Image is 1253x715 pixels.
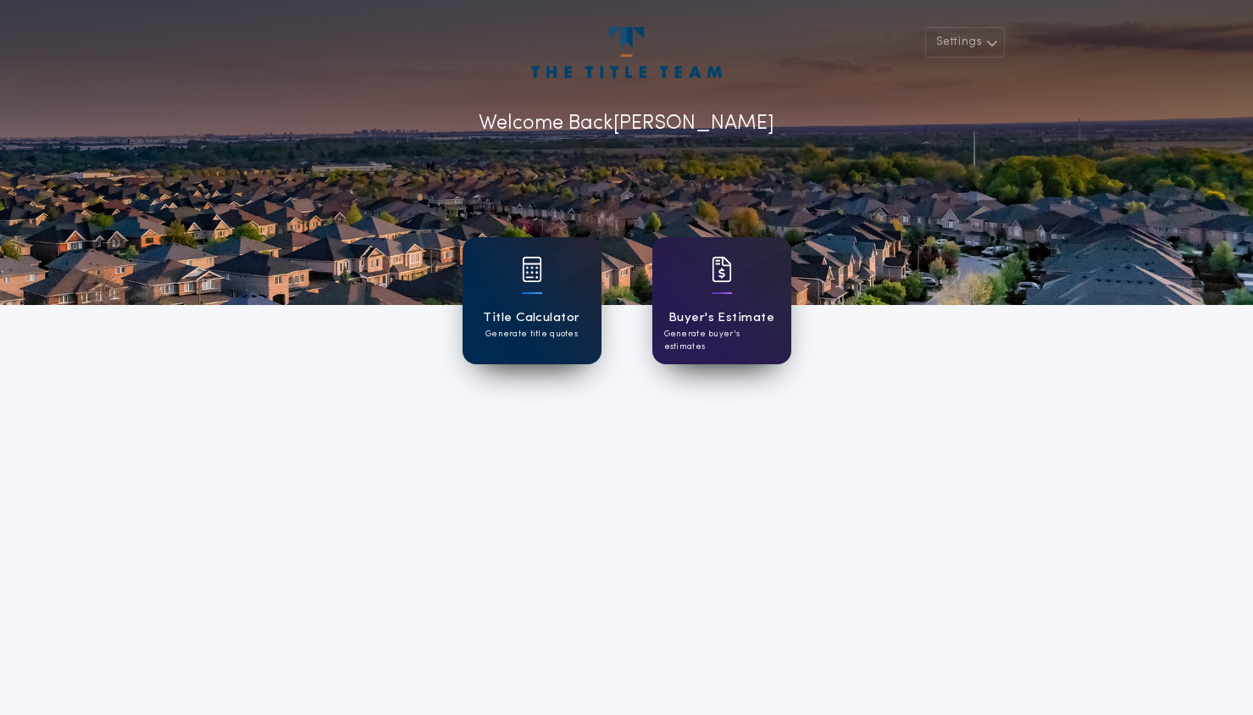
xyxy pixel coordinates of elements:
[485,328,578,341] p: Generate title quotes
[522,257,542,282] img: card icon
[668,308,774,328] h1: Buyer's Estimate
[652,237,791,364] a: card iconBuyer's EstimateGenerate buyer's estimates
[463,237,602,364] a: card iconTitle CalculatorGenerate title quotes
[664,328,779,353] p: Generate buyer's estimates
[483,308,579,328] h1: Title Calculator
[479,108,774,139] p: Welcome Back [PERSON_NAME]
[531,27,721,78] img: account-logo
[712,257,732,282] img: card icon
[925,27,1005,58] button: Settings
